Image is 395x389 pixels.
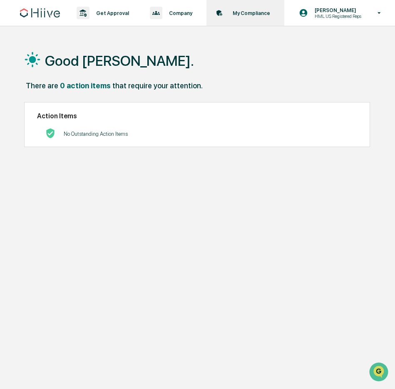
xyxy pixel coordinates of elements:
a: Powered byPylon [59,141,101,147]
a: 🔎Data Lookup [5,117,56,132]
button: Start new chat [142,66,152,76]
h1: Good [PERSON_NAME]. [45,52,194,69]
a: 🖐️Preclearance [5,102,57,117]
div: 🗄️ [60,106,67,112]
div: 🔎 [8,122,15,128]
span: Pylon [83,141,101,147]
span: Data Lookup [17,121,52,129]
h2: Action Items [37,112,357,120]
span: Preclearance [17,105,54,113]
a: 🗄️Attestations [57,102,107,117]
p: Company [162,10,196,16]
img: 1746055101610-c473b297-6a78-478c-a979-82029cc54cd1 [8,64,23,79]
div: that require your attention. [112,81,203,90]
img: No Actions logo [45,128,55,138]
div: Start new chat [28,64,137,72]
p: How can we help? [8,17,152,31]
p: No Outstanding Action Items [64,131,128,137]
p: HML US Registered Reps [308,13,365,19]
img: logo [20,8,60,17]
p: Get Approval [89,10,133,16]
div: 0 action items [60,81,111,90]
p: [PERSON_NAME] [308,7,365,13]
iframe: Open customer support [368,362,391,384]
div: We're available if you need us! [28,72,105,79]
div: There are [26,81,58,90]
div: 🖐️ [8,106,15,112]
span: Attestations [69,105,103,113]
p: My Compliance [226,10,274,16]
